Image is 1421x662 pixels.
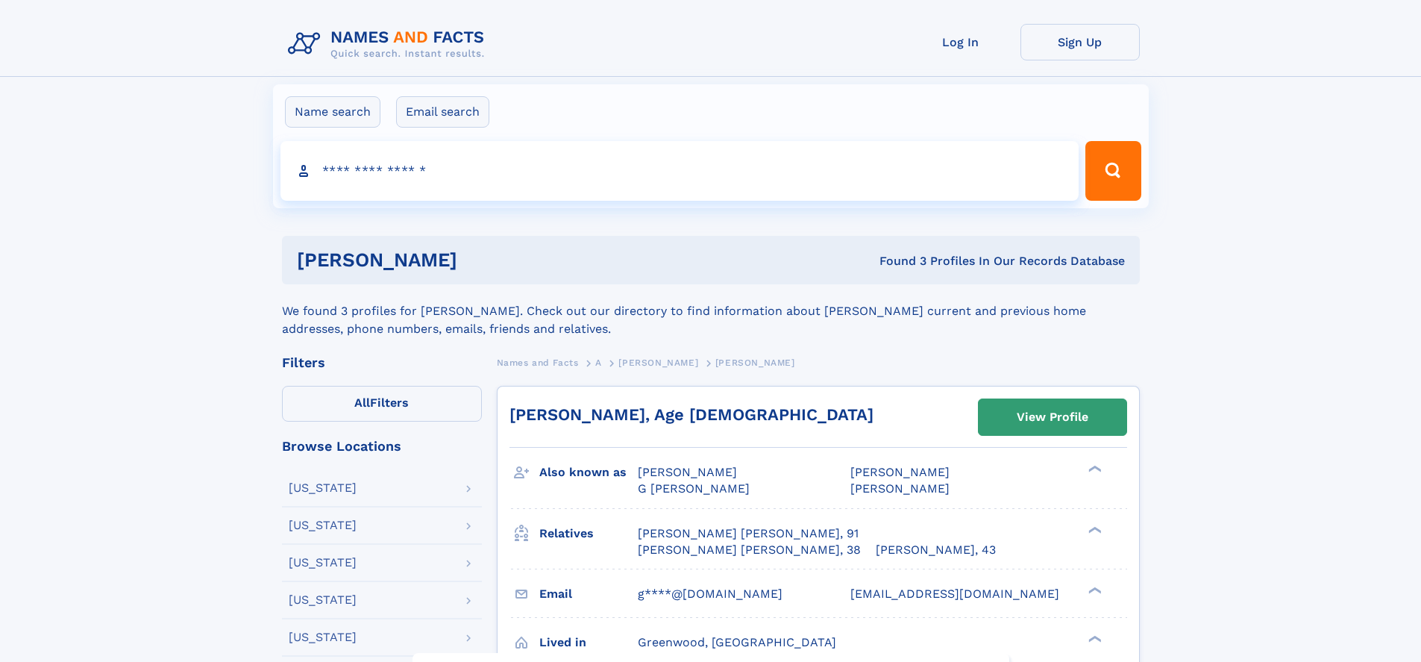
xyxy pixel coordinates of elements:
[901,24,1020,60] a: Log In
[282,284,1140,338] div: We found 3 profiles for [PERSON_NAME]. Check out our directory to find information about [PERSON_...
[595,357,602,368] span: A
[638,542,861,558] a: [PERSON_NAME] [PERSON_NAME], 38
[638,525,859,542] a: [PERSON_NAME] [PERSON_NAME], 91
[876,542,996,558] a: [PERSON_NAME], 43
[1085,464,1102,474] div: ❯
[850,481,950,496] span: [PERSON_NAME]
[289,482,357,494] div: [US_STATE]
[282,24,497,64] img: Logo Names and Facts
[850,587,1059,601] span: [EMAIL_ADDRESS][DOMAIN_NAME]
[638,465,737,479] span: [PERSON_NAME]
[1085,585,1102,595] div: ❯
[595,353,602,372] a: A
[539,521,638,546] h3: Relatives
[1085,634,1102,643] div: ❯
[539,460,638,485] h3: Also known as
[1020,24,1140,60] a: Sign Up
[1017,400,1088,434] div: View Profile
[618,353,698,372] a: [PERSON_NAME]
[539,630,638,655] h3: Lived in
[282,440,482,453] div: Browse Locations
[285,96,380,128] label: Name search
[638,635,836,649] span: Greenwood, [GEOGRAPHIC_DATA]
[280,141,1079,201] input: search input
[497,353,579,372] a: Names and Facts
[979,399,1126,435] a: View Profile
[282,386,482,422] label: Filters
[289,594,357,606] div: [US_STATE]
[618,357,698,368] span: [PERSON_NAME]
[715,357,795,368] span: [PERSON_NAME]
[289,519,357,531] div: [US_STATE]
[638,481,750,496] span: G [PERSON_NAME]
[1085,525,1102,534] div: ❯
[289,557,357,569] div: [US_STATE]
[289,631,357,643] div: [US_STATE]
[668,253,1125,269] div: Found 3 Profiles In Our Records Database
[1085,141,1141,201] button: Search Button
[354,396,370,410] span: All
[850,465,950,479] span: [PERSON_NAME]
[297,251,668,269] h1: [PERSON_NAME]
[539,581,638,607] h3: Email
[282,356,482,369] div: Filters
[509,405,873,424] a: [PERSON_NAME], Age [DEMOGRAPHIC_DATA]
[396,96,489,128] label: Email search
